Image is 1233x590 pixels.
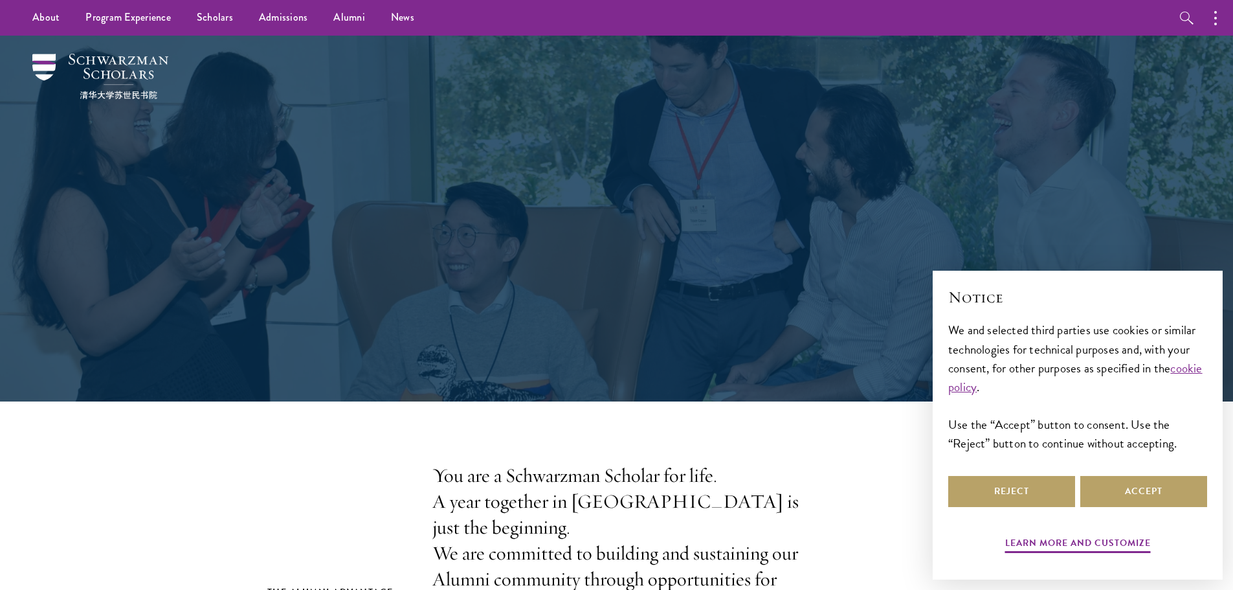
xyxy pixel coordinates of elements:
div: We and selected third parties use cookies or similar technologies for technical purposes and, wit... [948,321,1207,452]
button: Accept [1080,476,1207,507]
img: Schwarzman Scholars [32,54,168,99]
button: Learn more and customize [1005,535,1151,555]
h2: Notice [948,286,1207,308]
button: Reject [948,476,1075,507]
a: cookie policy [948,359,1203,396]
